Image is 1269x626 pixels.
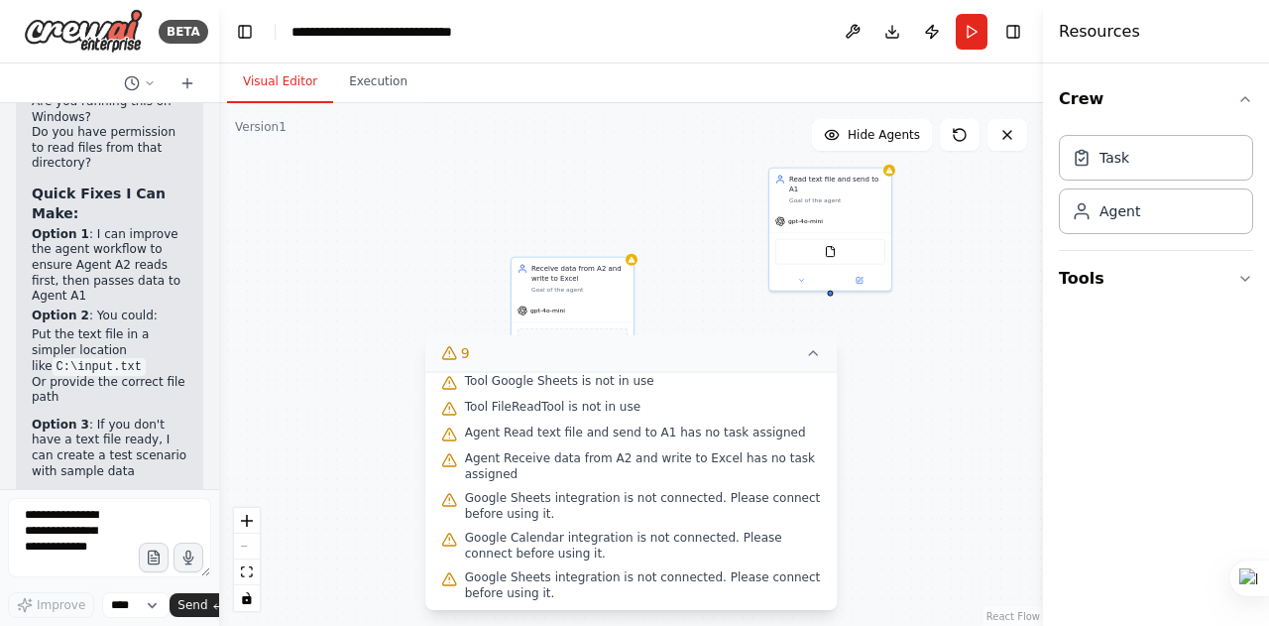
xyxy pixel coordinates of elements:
div: Task [1099,148,1129,168]
img: Logo [24,9,143,54]
button: Send [170,593,231,617]
div: React Flow controls [234,508,260,611]
nav: breadcrumb [291,22,482,42]
h4: Resources [1059,20,1140,44]
button: Crew [1059,71,1253,127]
code: C:\input.txt [53,358,146,376]
span: Agent Receive data from A2 and write to Excel has no task assigned [465,450,822,482]
span: Google Calendar integration is not connected. Please connect before using it. [465,530,822,562]
div: Agent [1099,201,1140,221]
span: Improve [37,597,85,613]
button: Execution [333,62,423,103]
div: Receive data from A2 and write to ExcelGoal of the agentgpt-4o-miniDrop tools here [511,257,634,379]
li: Put the text file in a simpler location like [32,327,187,374]
li: Are you running this on Windows? [32,94,187,125]
span: Google Sheets integration is not connected. Please connect before using it. [465,569,822,601]
p: : I can improve the agent workflow to ensure Agent A2 reads first, then passes data to Agent A1 [32,227,187,305]
div: Read text file and send to A1Goal of the agentgpt-4o-miniFileReadTool [768,168,892,292]
button: Hide Agents [812,119,932,151]
span: Agent Read text file and send to A1 has no task assigned [465,425,806,440]
button: Open in side panel [831,275,887,287]
div: Goal of the agent [789,196,885,204]
span: 9 [461,343,470,363]
button: Switch to previous chat [116,71,164,95]
button: Tools [1059,251,1253,307]
strong: Option 1 [32,227,89,241]
li: Or provide the correct file path [32,375,187,406]
button: Visual Editor [227,62,333,103]
strong: Option 2 [32,309,89,322]
span: Tool FileReadTool is not in use [465,399,640,415]
button: 9 [425,335,838,372]
p: : You could: [32,309,187,324]
button: toggle interactivity [234,585,260,611]
li: Do you have permission to read files from that directory? [32,125,187,172]
button: Click to speak your automation idea [173,543,203,572]
div: Crew [1059,127,1253,250]
div: Version 1 [235,119,287,135]
button: Hide left sidebar [231,18,259,46]
strong: Quick Fixes I Can Make: [32,186,166,221]
button: zoom in [234,508,260,534]
div: Goal of the agent [531,286,628,294]
div: BETA [159,20,208,44]
span: gpt-4o-mini [788,217,823,225]
button: Hide right sidebar [999,18,1027,46]
a: React Flow attribution [986,611,1040,622]
span: gpt-4o-mini [530,307,565,314]
img: FileReadTool [824,246,836,258]
p: : If you don't have a text file ready, I can create a test scenario with sample data [32,418,187,479]
div: Receive data from A2 and write to Excel [531,264,628,284]
button: Start a new chat [172,71,203,95]
span: Send [177,597,207,613]
button: fit view [234,560,260,585]
button: Upload files [139,543,169,572]
span: Google Sheets integration is not connected. Please connect before using it. [465,490,822,522]
strong: Option 3 [32,418,89,432]
div: Read text file and send to A1 [789,175,885,194]
button: Improve [8,592,94,618]
span: Tool Google Sheets is not in use [465,373,654,389]
span: Hide Agents [848,127,920,143]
